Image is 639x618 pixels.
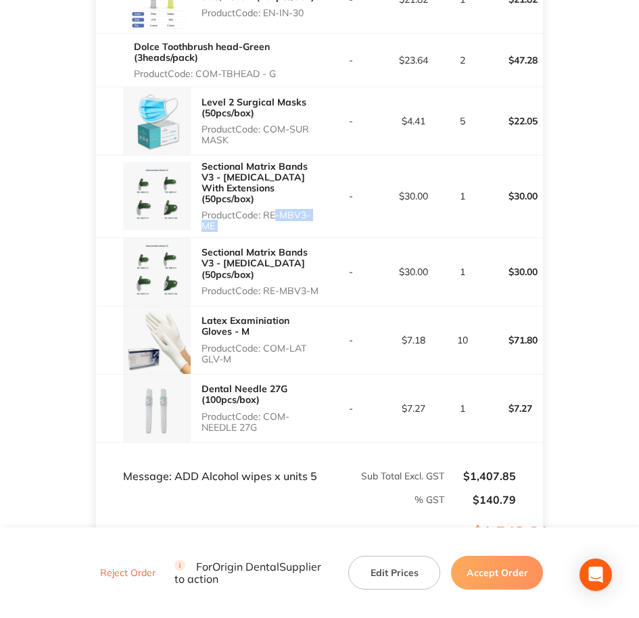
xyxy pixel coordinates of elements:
[383,403,444,414] p: $7.27
[202,210,320,231] p: Product Code: RE-MBV3-ME
[481,105,543,137] p: $22.05
[446,523,543,569] p: $1,548.64
[123,306,191,374] img: eXUzc3gyaA
[123,87,191,155] img: YWV6N3pjZQ
[446,55,480,66] p: 2
[174,560,332,586] p: For Origin Dental Supplier to action
[321,266,382,277] p: -
[383,116,444,126] p: $4.41
[321,116,382,126] p: -
[202,411,320,433] p: Product Code: COM-NEEDLE 27G
[96,567,160,579] button: Reject Order
[123,238,191,306] img: aGUydGRzaA
[446,403,480,414] p: 1
[446,116,480,126] p: 5
[446,494,517,506] p: $140.79
[202,124,320,145] p: Product Code: COM-SUR MASK
[321,403,382,414] p: -
[446,266,480,277] p: 1
[97,494,444,505] p: % GST
[446,335,480,346] p: 10
[123,162,191,230] img: dnNhY3V4Nw
[123,375,191,442] img: ZHc1bmcxcQ
[481,44,543,76] p: $47.28
[446,191,480,201] p: 1
[202,160,308,205] a: Sectional Matrix Bands V3 - [MEDICAL_DATA] With Extensions (50pcs/box)
[383,335,444,346] p: $7.18
[481,256,543,288] p: $30.00
[96,442,320,483] td: Message: ADD Alcohol wipes x units 5
[481,180,543,212] p: $30.00
[579,558,612,591] div: Open Intercom Messenger
[383,55,444,66] p: $23.64
[202,96,306,119] a: Level 2 Surgical Masks (50pcs/box)
[481,392,543,425] p: $7.27
[321,335,382,346] p: -
[134,41,270,64] a: Dolce Toothbrush head-Green (3heads/pack)
[134,68,320,79] p: Product Code: COM-TBHEAD - G
[202,314,289,337] a: Latex Examiniation Gloves - M
[451,556,543,590] button: Accept Order
[321,191,382,201] p: -
[202,7,320,18] p: Product Code: EN-IN-30
[348,556,440,590] button: Edit Prices
[202,383,287,406] a: Dental Needle 27G (100pcs/box)
[383,191,444,201] p: $30.00
[446,470,517,482] p: $1,407.85
[202,343,320,364] p: Product Code: COM-LAT GLV-M
[202,246,308,280] a: Sectional Matrix Bands V3 - [MEDICAL_DATA] (50pcs/box)
[383,266,444,277] p: $30.00
[321,55,382,66] p: -
[321,471,444,481] p: Sub Total Excl. GST
[202,285,320,296] p: Product Code: RE-MBV3-M
[481,324,543,356] p: $71.80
